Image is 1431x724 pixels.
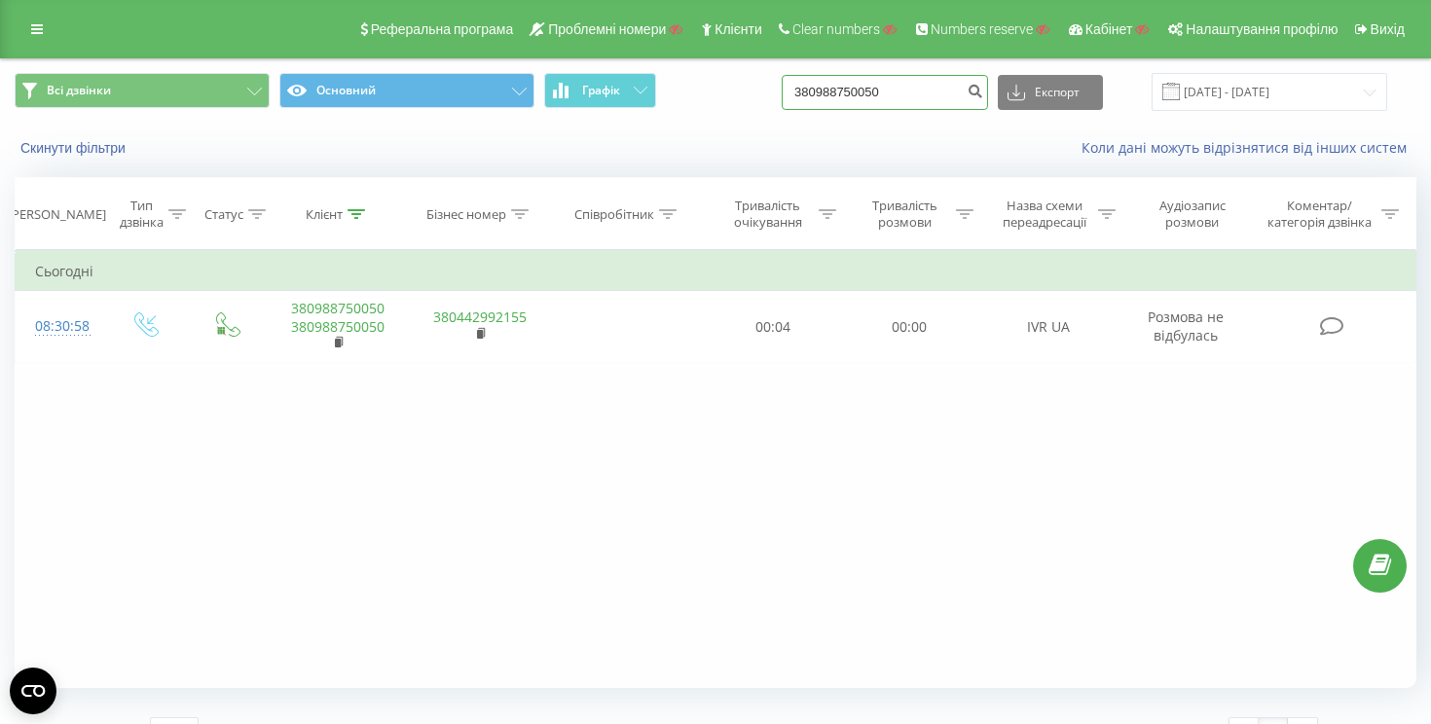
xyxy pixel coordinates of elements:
[1148,308,1224,344] span: Розмова не відбулась
[279,73,534,108] button: Основний
[291,317,385,336] a: 380988750050
[859,198,951,231] div: Тривалість розмови
[8,206,106,223] div: [PERSON_NAME]
[1186,21,1338,37] span: Налаштування профілю
[15,73,270,108] button: Всі дзвінки
[426,206,506,223] div: Бізнес номер
[10,668,56,714] button: Open CMP widget
[715,21,762,37] span: Клієнти
[704,291,840,363] td: 00:04
[1371,21,1405,37] span: Вихід
[291,299,385,317] a: 380988750050
[35,308,83,345] div: 08:30:58
[977,291,1119,363] td: IVR UA
[15,139,135,157] button: Скинути фільтри
[433,308,527,326] a: 380442992155
[1263,198,1376,231] div: Коментар/категорія дзвінка
[548,21,666,37] span: Проблемні номери
[841,291,977,363] td: 00:00
[782,75,988,110] input: Пошук за номером
[371,21,514,37] span: Реферальна програма
[204,206,243,223] div: Статус
[1138,198,1247,231] div: Аудіозапис розмови
[306,206,343,223] div: Клієнт
[47,83,111,98] span: Всі дзвінки
[574,206,654,223] div: Співробітник
[120,198,164,231] div: Тип дзвінка
[1085,21,1133,37] span: Кабінет
[16,252,1416,291] td: Сьогодні
[998,75,1103,110] button: Експорт
[722,198,815,231] div: Тривалість очікування
[1082,138,1416,157] a: Коли дані можуть відрізнятися вiд інших систем
[544,73,656,108] button: Графік
[582,84,620,97] span: Графік
[792,21,880,37] span: Clear numbers
[931,21,1033,37] span: Numbers reserve
[996,198,1093,231] div: Назва схеми переадресації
